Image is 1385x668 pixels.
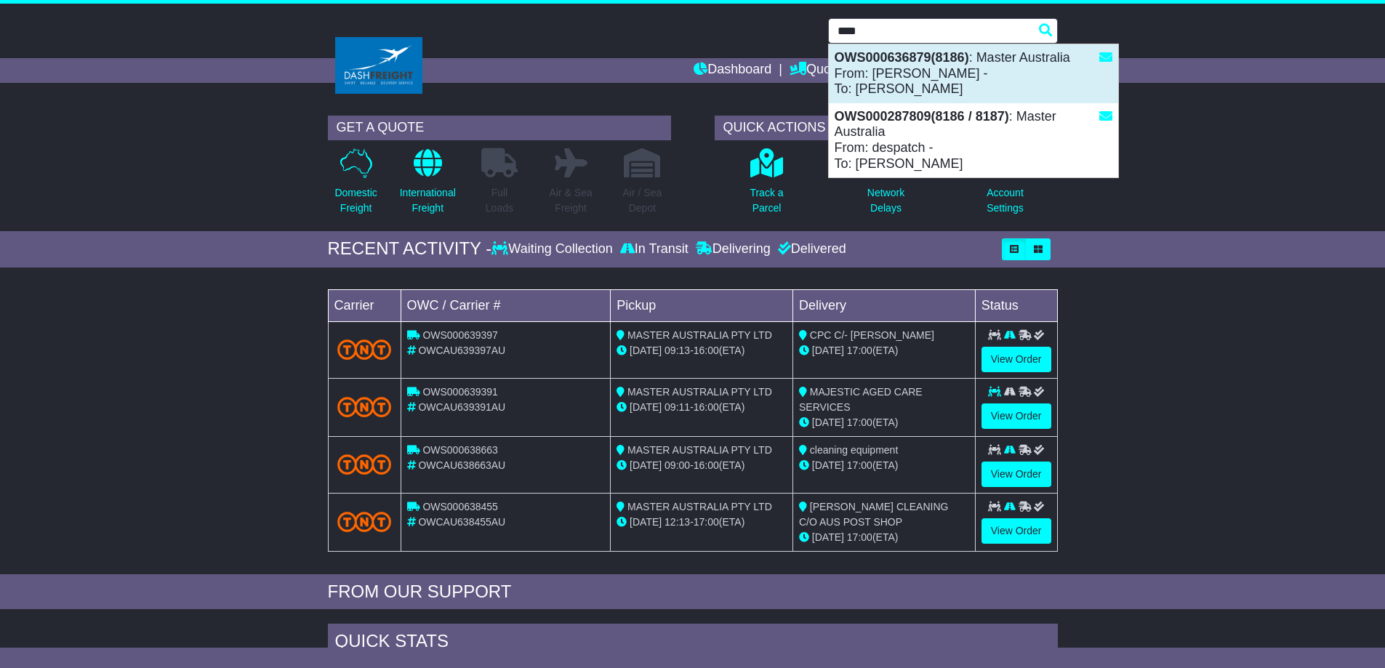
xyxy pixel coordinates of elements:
span: MASTER AUSTRALIA PTY LTD [627,329,772,341]
span: 16:00 [694,459,719,471]
span: OWS000638455 [422,501,498,512]
strong: OWS000287809(8186 / 8187) [835,109,1009,124]
span: cleaning equipment [810,444,898,456]
a: Track aParcel [749,148,784,224]
td: Pickup [611,289,793,321]
div: - (ETA) [617,458,787,473]
span: OWCAU638663AU [418,459,505,471]
div: QUICK ACTIONS [715,116,1058,140]
div: - (ETA) [617,400,787,415]
div: Delivering [692,241,774,257]
div: Waiting Collection [491,241,616,257]
span: CPC C/- [PERSON_NAME] [810,329,934,341]
div: - (ETA) [617,343,787,358]
p: Track a Parcel [750,185,783,216]
span: MASTER AUSTRALIA PTY LTD [627,501,772,512]
p: Domestic Freight [334,185,377,216]
img: TNT_Domestic.png [337,512,392,531]
div: In Transit [617,241,692,257]
td: Carrier [328,289,401,321]
span: 17:00 [847,417,872,428]
div: (ETA) [799,458,969,473]
span: [DATE] [630,516,662,528]
div: (ETA) [799,530,969,545]
div: RECENT ACTIVITY - [328,238,492,259]
p: Full Loads [481,185,518,216]
a: Dashboard [694,58,771,83]
img: TNT_Domestic.png [337,339,392,359]
a: NetworkDelays [867,148,905,224]
span: [DATE] [812,345,844,356]
strong: OWS000636879(8186) [835,50,969,65]
span: MASTER AUSTRALIA PTY LTD [627,444,772,456]
a: View Order [981,347,1051,372]
div: Quick Stats [328,624,1058,663]
span: OWCAU638455AU [418,516,505,528]
div: (ETA) [799,415,969,430]
img: TNT_Domestic.png [337,397,392,417]
span: 16:00 [694,345,719,356]
p: Air & Sea Freight [550,185,593,216]
span: 12:13 [665,516,690,528]
a: AccountSettings [986,148,1024,224]
span: 09:13 [665,345,690,356]
span: 16:00 [694,401,719,413]
div: : Master Australia From: [PERSON_NAME] - To: [PERSON_NAME] [829,44,1118,103]
span: OWCAU639391AU [418,401,505,413]
span: [PERSON_NAME] CLEANING C/O AUS POST SHOP [799,501,949,528]
p: Air / Sea Depot [623,185,662,216]
div: FROM OUR SUPPORT [328,582,1058,603]
span: OWS000639397 [422,329,498,341]
a: View Order [981,403,1051,429]
span: 17:00 [847,531,872,543]
span: 09:11 [665,401,690,413]
td: Status [975,289,1057,321]
span: [DATE] [630,345,662,356]
span: 17:00 [694,516,719,528]
span: [DATE] [812,531,844,543]
span: 17:00 [847,345,872,356]
span: MASTER AUSTRALIA PTY LTD [627,386,772,398]
img: TNT_Domestic.png [337,454,392,474]
span: OWS000639391 [422,386,498,398]
a: InternationalFreight [399,148,457,224]
span: MAJESTIC AGED CARE SERVICES [799,386,923,413]
div: : Master Australia From: despatch - To: [PERSON_NAME] [829,103,1118,177]
a: View Order [981,462,1051,487]
span: [DATE] [630,459,662,471]
span: [DATE] [812,459,844,471]
span: 09:00 [665,459,690,471]
span: [DATE] [812,417,844,428]
span: OWS000638663 [422,444,498,456]
td: Delivery [792,289,975,321]
p: Account Settings [987,185,1024,216]
div: - (ETA) [617,515,787,530]
a: View Order [981,518,1051,544]
span: OWCAU639397AU [418,345,505,356]
div: GET A QUOTE [328,116,671,140]
span: [DATE] [630,401,662,413]
a: DomesticFreight [334,148,377,224]
div: (ETA) [799,343,969,358]
p: Network Delays [867,185,904,216]
a: Quote/Book [790,58,875,83]
p: International Freight [400,185,456,216]
td: OWC / Carrier # [401,289,611,321]
span: 17:00 [847,459,872,471]
div: Delivered [774,241,846,257]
